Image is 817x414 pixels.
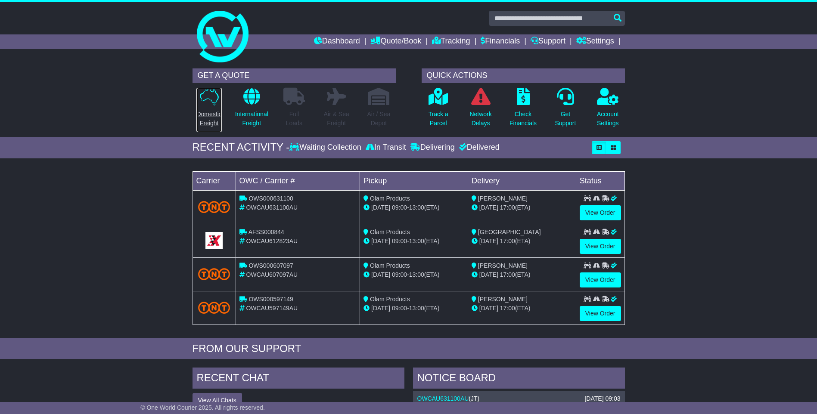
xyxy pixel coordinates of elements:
a: Tracking [432,34,470,49]
a: NetworkDelays [469,87,492,133]
span: OWCAU607097AU [246,271,298,278]
span: [DATE] [479,238,498,244]
div: RECENT CHAT [193,368,404,391]
span: [DATE] [479,204,498,211]
span: 17:00 [500,204,515,211]
div: - (ETA) [363,203,464,212]
div: (ETA) [472,304,572,313]
span: OWS000607097 [249,262,293,269]
span: [PERSON_NAME] [478,195,528,202]
span: OWCAU597149AU [246,305,298,312]
p: Get Support [555,110,576,128]
span: 13:00 [409,271,424,278]
span: [GEOGRAPHIC_DATA] [478,229,541,235]
p: Full Loads [283,110,305,128]
div: RECENT ACTIVITY - [193,141,290,154]
span: OWCAU631100AU [246,204,298,211]
a: Support [531,34,565,49]
a: Track aParcel [428,87,449,133]
span: 17:00 [500,238,515,244]
span: [DATE] [371,204,390,211]
span: [DATE] [371,238,390,244]
p: Domestic Freight [196,110,221,128]
span: AFSS000844 [249,229,284,235]
span: 13:00 [409,238,424,244]
span: [PERSON_NAME] [478,296,528,303]
span: [DATE] [479,305,498,312]
a: InternationalFreight [235,87,269,133]
span: [PERSON_NAME] [478,262,528,269]
img: TNT_Domestic.png [198,201,230,213]
div: Waiting Collection [289,143,363,152]
td: Pickup [360,171,468,190]
p: Network Delays [469,110,491,128]
img: TNT_Domestic.png [198,302,230,313]
span: © One World Courier 2025. All rights reserved. [140,404,265,411]
img: TNT_Domestic.png [198,268,230,280]
div: (ETA) [472,270,572,279]
a: CheckFinancials [509,87,537,133]
td: Carrier [193,171,236,190]
span: Olam Products [370,296,410,303]
span: 17:00 [500,271,515,278]
span: 09:00 [392,238,407,244]
span: [DATE] [371,305,390,312]
div: - (ETA) [363,304,464,313]
a: View Order [580,239,621,254]
div: ( ) [417,395,621,402]
div: (ETA) [472,237,572,246]
span: 13:00 [409,305,424,312]
a: GetSupport [554,87,576,133]
p: Account Settings [597,110,619,128]
span: [DATE] [479,271,498,278]
span: 17:00 [500,305,515,312]
span: OWCAU612823AU [246,238,298,244]
span: Olam Products [370,262,410,269]
a: Dashboard [314,34,360,49]
div: FROM OUR SUPPORT [193,343,625,355]
div: - (ETA) [363,270,464,279]
a: Financials [481,34,520,49]
div: (ETA) [472,203,572,212]
td: Delivery [468,171,576,190]
span: [DATE] [371,271,390,278]
span: OWS000597149 [249,296,293,303]
a: View Order [580,306,621,321]
span: Olam Products [370,195,410,202]
p: Air / Sea Depot [367,110,391,128]
div: - (ETA) [363,237,464,246]
div: Delivered [457,143,500,152]
p: Check Financials [509,110,537,128]
p: Track a Parcel [429,110,448,128]
span: 13:00 [409,204,424,211]
div: GET A QUOTE [193,68,396,83]
p: Air & Sea Freight [324,110,349,128]
p: International Freight [235,110,268,128]
span: OWS000631100 [249,195,293,202]
div: Delivering [408,143,457,152]
span: 09:00 [392,204,407,211]
img: GetCarrierServiceLogo [205,232,223,249]
a: Quote/Book [370,34,421,49]
span: 09:00 [392,271,407,278]
div: [DATE] 09:03 [584,395,620,402]
td: OWC / Carrier # [236,171,360,190]
a: AccountSettings [596,87,619,133]
div: QUICK ACTIONS [422,68,625,83]
a: OWCAU631100AU [417,395,469,402]
button: View All Chats [193,393,242,408]
span: JT [471,395,478,402]
span: 09:00 [392,305,407,312]
span: Olam Products [370,229,410,235]
a: View Order [580,205,621,220]
a: View Order [580,272,621,287]
a: DomesticFreight [196,87,222,133]
a: Settings [576,34,614,49]
div: In Transit [363,143,408,152]
div: NOTICE BOARD [413,368,625,391]
td: Status [576,171,624,190]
